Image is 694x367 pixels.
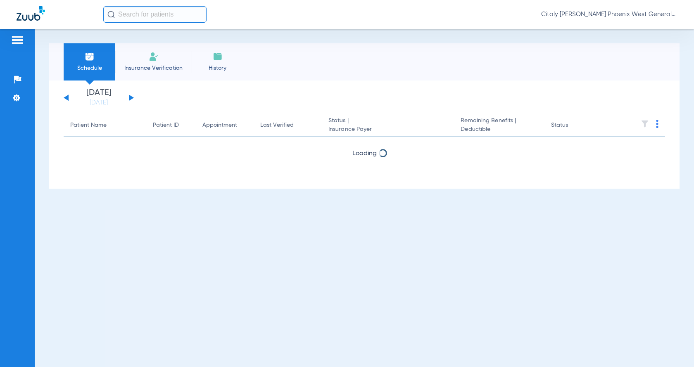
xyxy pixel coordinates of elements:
[70,64,109,72] span: Schedule
[328,125,447,134] span: Insurance Payer
[213,52,223,62] img: History
[74,89,124,107] li: [DATE]
[641,120,649,128] img: filter.svg
[153,121,189,130] div: Patient ID
[17,6,45,21] img: Zuub Logo
[202,121,247,130] div: Appointment
[544,114,600,137] th: Status
[11,35,24,45] img: hamburger-icon
[153,121,179,130] div: Patient ID
[352,172,377,179] span: Loading
[260,121,294,130] div: Last Verified
[656,120,658,128] img: group-dot-blue.svg
[70,121,107,130] div: Patient Name
[103,6,207,23] input: Search for patients
[70,121,140,130] div: Patient Name
[461,125,537,134] span: Deductible
[149,52,159,62] img: Manual Insurance Verification
[541,10,677,19] span: Citaly [PERSON_NAME] Phoenix West General
[121,64,185,72] span: Insurance Verification
[107,11,115,18] img: Search Icon
[260,121,315,130] div: Last Verified
[454,114,544,137] th: Remaining Benefits |
[198,64,237,72] span: History
[322,114,454,137] th: Status |
[202,121,237,130] div: Appointment
[74,99,124,107] a: [DATE]
[352,150,377,157] span: Loading
[85,52,95,62] img: Schedule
